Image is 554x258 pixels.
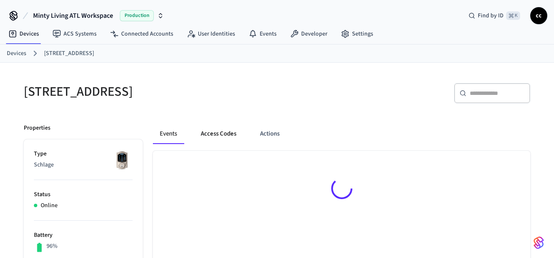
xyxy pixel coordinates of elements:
[153,124,530,144] div: ant example
[242,26,283,42] a: Events
[34,161,133,169] p: Schlage
[41,201,58,210] p: Online
[44,49,94,58] a: [STREET_ADDRESS]
[334,26,380,42] a: Settings
[34,150,133,158] p: Type
[24,124,50,133] p: Properties
[33,11,113,21] span: Minty Living ATL Workspace
[2,26,46,42] a: Devices
[24,83,272,100] h5: [STREET_ADDRESS]
[34,190,133,199] p: Status
[253,124,286,144] button: Actions
[534,236,544,250] img: SeamLogoGradient.69752ec5.svg
[530,7,547,24] button: cc
[103,26,180,42] a: Connected Accounts
[506,11,520,20] span: ⌘ K
[111,150,133,171] img: Schlage Sense Smart Deadbolt with Camelot Trim, Front
[180,26,242,42] a: User Identities
[462,8,527,23] div: Find by ID⌘ K
[283,26,334,42] a: Developer
[153,124,184,144] button: Events
[531,8,546,23] span: cc
[47,242,58,251] p: 96%
[7,49,26,58] a: Devices
[478,11,504,20] span: Find by ID
[120,10,154,21] span: Production
[194,124,243,144] button: Access Codes
[46,26,103,42] a: ACS Systems
[34,231,133,240] p: Battery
